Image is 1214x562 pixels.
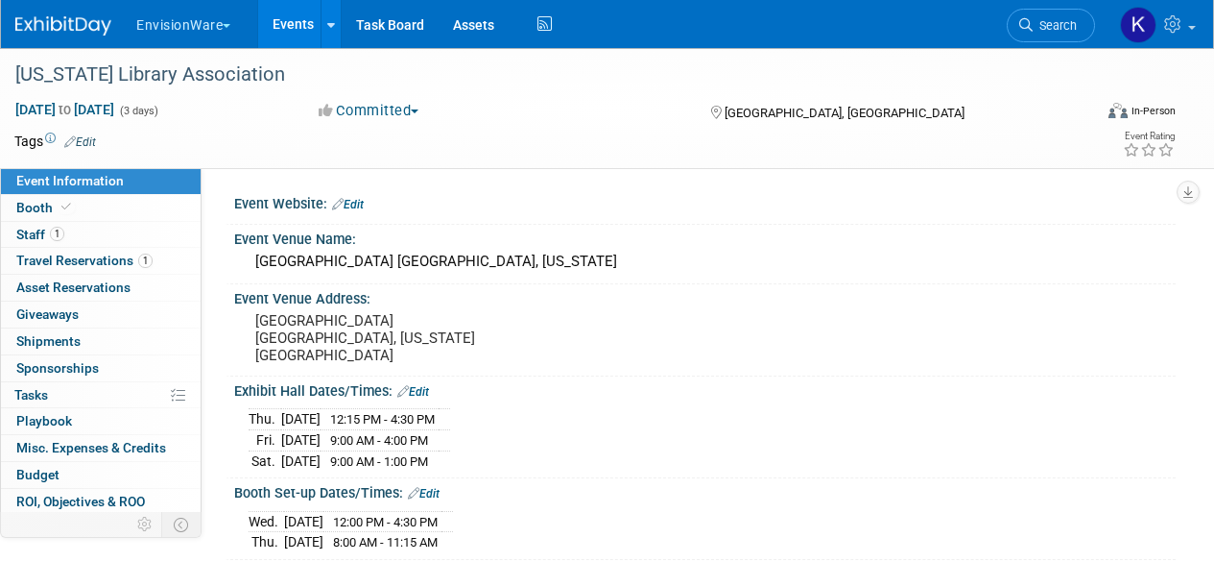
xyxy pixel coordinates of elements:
img: ExhibitDay [15,16,111,36]
span: Misc. Expenses & Credits [16,440,166,455]
a: Shipments [1,329,201,354]
div: Event Venue Name: [234,225,1176,249]
span: Playbook [16,413,72,428]
td: [DATE] [281,430,321,452]
div: Event Rating [1123,132,1175,141]
td: Sat. [249,451,281,471]
div: In-Person [1131,104,1176,118]
a: Staff1 [1,222,201,248]
span: 12:15 PM - 4:30 PM [330,412,435,427]
span: 12:00 PM - 4:30 PM [333,515,438,529]
span: ROI, Objectives & ROO [16,494,145,509]
a: Budget [1,462,201,488]
img: Kathryn Spier-Miller [1120,7,1156,43]
i: Booth reservation complete [61,202,71,212]
span: Staff [16,227,64,242]
td: Thu. [249,409,281,430]
a: Tasks [1,382,201,408]
span: Budget [16,467,60,482]
span: 1 [50,227,64,241]
img: Format-Inperson.png [1108,103,1128,118]
td: Toggle Event Tabs [162,512,202,537]
td: [DATE] [281,451,321,471]
td: Thu. [249,532,284,552]
a: Giveaways [1,302,201,328]
div: Event Venue Address: [234,284,1176,308]
a: ROI, Objectives & ROO [1,489,201,515]
span: [DATE] [DATE] [14,101,115,118]
span: [GEOGRAPHIC_DATA], [GEOGRAPHIC_DATA] [725,106,964,120]
button: Committed [312,101,426,121]
td: Personalize Event Tab Strip [129,512,162,537]
td: [DATE] [284,511,323,532]
span: Asset Reservations [16,280,131,295]
td: Tags [14,132,96,151]
span: Tasks [14,387,48,403]
div: Event Website: [234,189,1176,214]
div: Event Format [1006,100,1176,129]
span: Shipments [16,333,81,349]
span: Giveaways [16,306,79,322]
div: Booth Set-up Dates/Times: [234,478,1176,503]
a: Edit [332,198,364,211]
div: Exhibit Hall Dates/Times: [234,377,1176,402]
span: 9:00 AM - 1:00 PM [330,454,428,469]
a: Edit [397,385,429,399]
div: [US_STATE] Library Association [9,58,1077,92]
span: Event Information [16,173,124,188]
div: [GEOGRAPHIC_DATA] [GEOGRAPHIC_DATA], [US_STATE] [249,247,1161,277]
a: Travel Reservations1 [1,248,201,274]
td: [DATE] [281,409,321,430]
span: 9:00 AM - 4:00 PM [330,433,428,448]
td: Fri. [249,430,281,452]
pre: [GEOGRAPHIC_DATA] [GEOGRAPHIC_DATA], [US_STATE] [GEOGRAPHIC_DATA] [255,312,606,364]
span: (3 days) [118,105,158,117]
span: Booth [16,200,75,215]
span: to [56,102,74,117]
span: 8:00 AM - 11:15 AM [333,535,438,550]
a: Misc. Expenses & Credits [1,435,201,461]
span: Travel Reservations [16,253,153,268]
a: Sponsorships [1,355,201,381]
a: Asset Reservations [1,275,201,301]
a: Edit [64,135,96,149]
span: 1 [138,254,153,268]
td: Wed. [249,511,284,532]
a: Edit [408,487,440,501]
span: Sponsorships [16,360,99,376]
a: Search [1007,9,1095,42]
a: Playbook [1,408,201,434]
a: Booth [1,195,201,221]
td: [DATE] [284,532,323,552]
a: Event Information [1,168,201,194]
span: Search [1033,18,1077,33]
